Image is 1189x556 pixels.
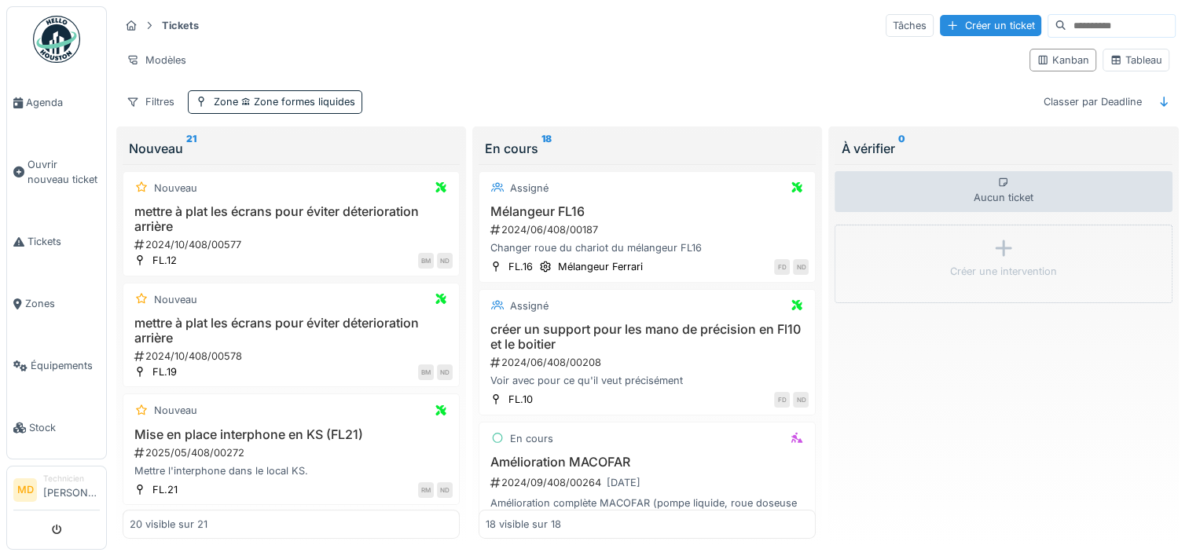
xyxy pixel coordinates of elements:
[489,222,809,237] div: 2024/06/408/00187
[489,355,809,370] div: 2024/06/408/00208
[152,482,178,497] div: FL.21
[133,349,453,364] div: 2024/10/408/00578
[7,210,106,273] a: Tickets
[7,397,106,459] a: Stock
[418,482,434,498] div: RM
[950,264,1057,279] div: Créer une intervention
[154,292,197,307] div: Nouveau
[43,473,100,507] li: [PERSON_NAME]
[156,18,205,33] strong: Tickets
[886,14,934,37] div: Tâches
[33,16,80,63] img: Badge_color-CXgf-gQk.svg
[486,240,809,255] div: Changer roue du chariot du mélangeur FL16
[214,94,355,109] div: Zone
[238,96,355,108] span: Zone formes liquides
[508,259,533,274] div: FL.16
[486,204,809,219] h3: Mélangeur FL16
[793,392,809,408] div: ND
[130,427,453,442] h3: Mise en place interphone en KS (FL21)
[841,139,1165,158] div: À vérifier
[835,171,1172,212] div: Aucun ticket
[558,259,643,274] div: Mélangeur Ferrari
[31,358,100,373] span: Équipements
[130,316,453,346] h3: mettre à plat les écrans pour éviter déterioration arrière
[13,478,37,502] li: MD
[119,90,182,113] div: Filtres
[29,420,100,435] span: Stock
[437,253,453,269] div: ND
[130,463,453,478] div: Mettre l'interphone dans le local KS.
[510,431,553,446] div: En cours
[186,139,196,158] sup: 21
[154,181,197,196] div: Nouveau
[7,134,106,210] a: Ouvrir nouveau ticket
[119,49,193,71] div: Modèles
[486,373,809,388] div: Voir avec pour ce qu'il veut précisément
[133,237,453,252] div: 2024/10/408/00577
[7,335,106,397] a: Équipements
[1037,53,1089,68] div: Kanban
[43,473,100,485] div: Technicien
[541,139,552,158] sup: 18
[486,322,809,352] h3: créer un support pour les mano de précision en Fl10 et le boitier
[774,392,790,408] div: FD
[133,445,453,460] div: 2025/05/408/00272
[485,139,809,158] div: En cours
[486,517,561,532] div: 18 visible sur 18
[26,95,100,110] span: Agenda
[437,482,453,498] div: ND
[28,234,100,249] span: Tickets
[437,364,453,380] div: ND
[418,364,434,380] div: BM
[28,157,100,187] span: Ouvrir nouveau ticket
[793,259,809,275] div: ND
[1037,90,1149,113] div: Classer par Deadline
[25,296,100,311] span: Zones
[130,204,453,234] h3: mettre à plat les écrans pour éviter déterioration arrière
[152,364,177,379] div: FL.19
[418,253,434,269] div: BM
[154,403,197,418] div: Nouveau
[489,473,809,492] div: 2024/09/408/00264
[130,517,207,532] div: 20 visible sur 21
[510,298,549,313] div: Assigné
[1110,53,1162,68] div: Tableau
[152,253,177,268] div: FL.12
[897,139,905,158] sup: 0
[7,273,106,335] a: Zones
[129,139,453,158] div: Nouveau
[13,473,100,510] a: MD Technicien[PERSON_NAME]
[940,15,1041,36] div: Créer un ticket
[607,475,640,490] div: [DATE]
[510,181,549,196] div: Assigné
[7,71,106,134] a: Agenda
[508,392,533,407] div: FL.10
[486,496,809,525] div: Amélioration complète MACOFAR (pompe liquide, roue doseuse poudre, azote, convoyeur, bol vibrant,...
[486,455,809,470] h3: Amélioration MACOFAR
[774,259,790,275] div: FD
